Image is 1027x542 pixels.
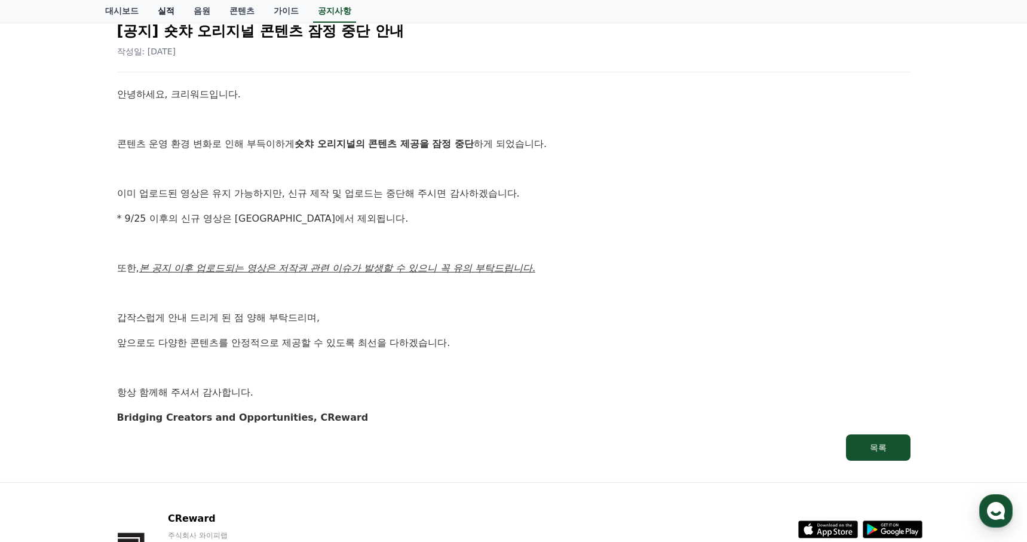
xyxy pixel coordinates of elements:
[846,434,910,461] button: 목록
[4,379,79,409] a: 홈
[117,434,910,461] a: 목록
[185,397,199,406] span: 설정
[168,531,314,540] p: 주식회사 와이피랩
[117,385,910,400] p: 항상 함께해 주셔서 감사합니다.
[154,379,229,409] a: 설정
[139,262,535,274] u: 본 공지 이후 업로드되는 영상은 저작권 관련 이슈가 발생할 수 있으니 꼭 유의 부탁드립니다.
[117,412,369,423] strong: Bridging Creators and Opportunities, CReward
[117,136,910,152] p: 콘텐츠 운영 환경 변화로 인해 부득이하게 하게 되었습니다.
[117,47,176,56] span: 작성일: [DATE]
[117,211,910,226] p: * 9/25 이후의 신규 영상은 [GEOGRAPHIC_DATA]에서 제외됩니다.
[117,335,910,351] p: 앞으로도 다양한 콘텐츠를 안정적으로 제공할 수 있도록 최선을 다하겠습니다.
[79,379,154,409] a: 대화
[117,22,910,41] h2: [공지] 숏챠 오리지널 콘텐츠 잠정 중단 안내
[295,138,474,149] strong: 숏챠 오리지널의 콘텐츠 제공을 잠정 중단
[870,442,887,454] div: 목록
[38,397,45,406] span: 홈
[117,310,910,326] p: 갑작스럽게 안내 드리게 된 점 양해 부탁드리며,
[117,261,910,276] p: 또한,
[109,397,124,407] span: 대화
[117,186,910,201] p: 이미 업로드된 영상은 유지 가능하지만, 신규 제작 및 업로드는 중단해 주시면 감사하겠습니다.
[168,512,314,526] p: CReward
[117,87,910,102] p: 안녕하세요, 크리워드입니다.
